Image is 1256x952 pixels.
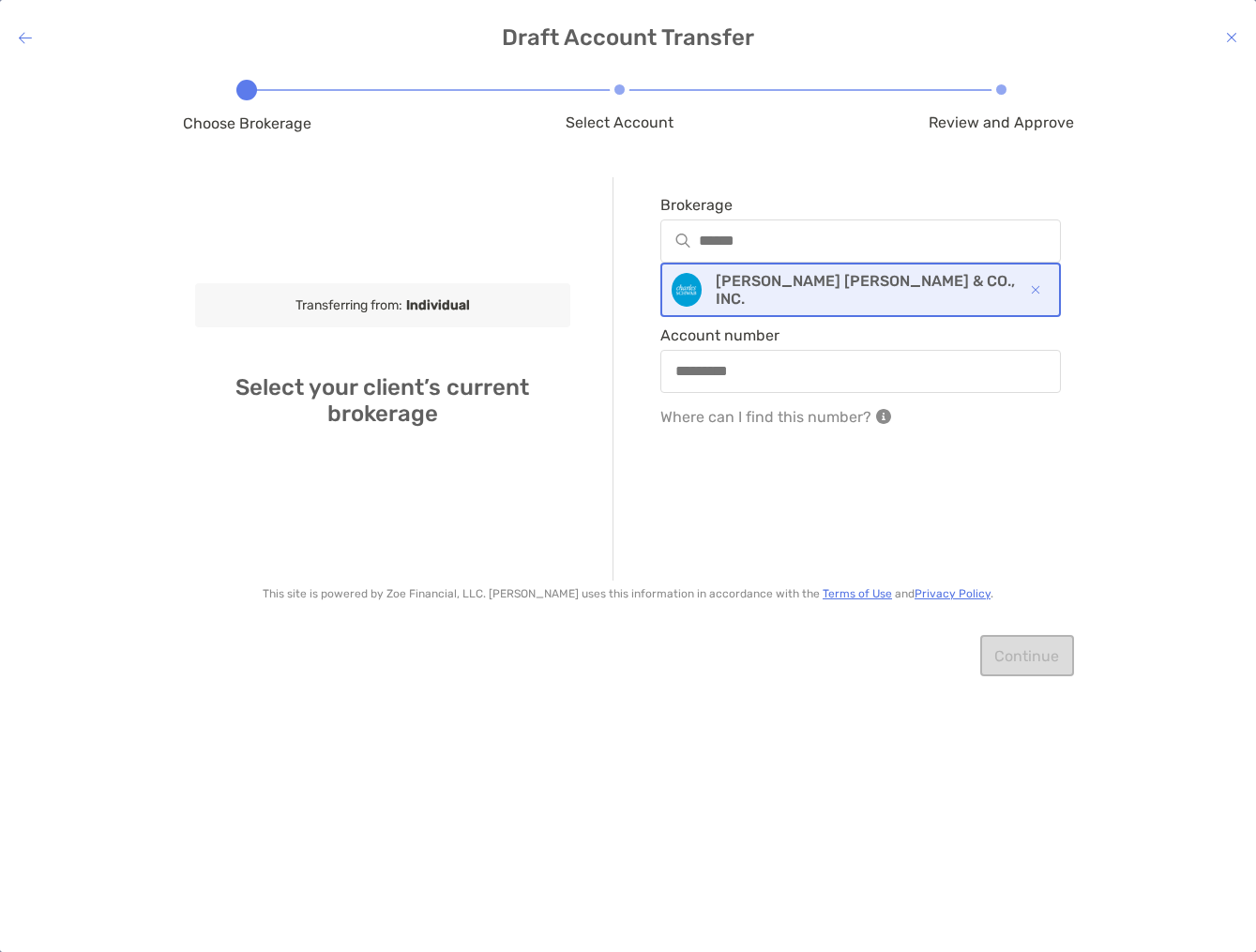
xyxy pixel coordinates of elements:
span: Choose Brokerage [183,114,311,132]
p: This site is powered by Zoe Financial, LLC. [PERSON_NAME] uses this information in accordance wit... [183,587,1074,600]
img: Your Investments Notification [876,409,891,424]
img: input icon [675,234,691,248]
b: Individual [402,297,470,313]
h4: Select your client’s current brokerage [195,374,570,427]
img: Broker Icon [670,273,704,307]
input: Brokerageinput icon [699,233,1061,249]
p: [PERSON_NAME] [PERSON_NAME] & CO., INC. [716,272,1017,308]
p: Where can I find this number? [660,408,871,426]
img: Selected Broker Icon [1031,285,1040,295]
span: Select Account [566,113,673,131]
span: Brokerage [660,196,1062,214]
div: Transferring from: [195,283,570,327]
a: Terms of Use [823,587,892,600]
span: Account number [660,326,1062,344]
input: Account number [661,363,1061,379]
span: Review and Approve [929,113,1074,131]
a: Privacy Policy [915,587,991,600]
